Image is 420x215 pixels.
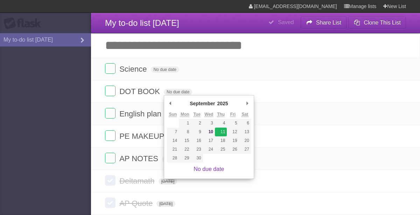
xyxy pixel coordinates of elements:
span: English plan [119,109,163,118]
button: 13 [239,128,251,136]
button: 22 [179,145,191,154]
span: Deltamath [119,177,156,185]
button: 25 [215,145,227,154]
button: 23 [191,145,203,154]
button: 3 [203,119,215,128]
b: Clone This List [364,20,401,26]
label: Done [105,63,115,74]
label: Done [105,108,115,119]
span: AP Quote [119,199,154,208]
button: 10 [203,128,215,136]
span: PE MAKEUP [119,132,166,141]
abbr: Monday [181,112,189,117]
button: 1 [179,119,191,128]
button: 18 [215,136,227,145]
button: 20 [239,136,251,145]
button: Clone This List [348,16,406,29]
label: Done [105,130,115,141]
b: Saved [278,19,294,25]
button: Previous Month [167,98,174,109]
button: 6 [239,119,251,128]
span: Science [119,65,148,73]
label: Done [105,175,115,186]
span: No due date [151,66,179,73]
abbr: Friday [230,112,236,117]
div: Flask [3,17,45,30]
span: My to-do list [DATE] [105,18,179,28]
button: 12 [227,128,239,136]
button: 30 [191,154,203,163]
a: No due date [194,166,224,172]
button: 9 [191,128,203,136]
button: 16 [191,136,203,145]
label: Done [105,86,115,96]
button: Next Month [244,98,251,109]
span: DOT BOOK [119,87,162,96]
label: Done [105,153,115,163]
button: 8 [179,128,191,136]
button: 4 [215,119,227,128]
button: 15 [179,136,191,145]
div: September [189,98,216,109]
button: 11 [215,128,227,136]
button: 2 [191,119,203,128]
button: 17 [203,136,215,145]
abbr: Sunday [169,112,177,117]
button: 21 [167,145,179,154]
button: 27 [239,145,251,154]
button: 14 [167,136,179,145]
b: Share List [316,20,341,26]
span: [DATE] [162,156,181,162]
span: AP NOTES [119,154,160,163]
button: Share List [301,16,347,29]
span: [DATE] [156,201,175,207]
abbr: Saturday [241,112,248,117]
button: 24 [203,145,215,154]
button: 5 [227,119,239,128]
div: 2025 [216,98,229,109]
button: 7 [167,128,179,136]
abbr: Thursday [217,112,225,117]
abbr: Wednesday [204,112,213,117]
button: 26 [227,145,239,154]
button: 19 [227,136,239,145]
button: 29 [179,154,191,163]
button: 28 [167,154,179,163]
abbr: Tuesday [193,112,200,117]
span: No due date [164,89,192,95]
span: [DATE] [159,178,177,185]
label: Done [105,198,115,208]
